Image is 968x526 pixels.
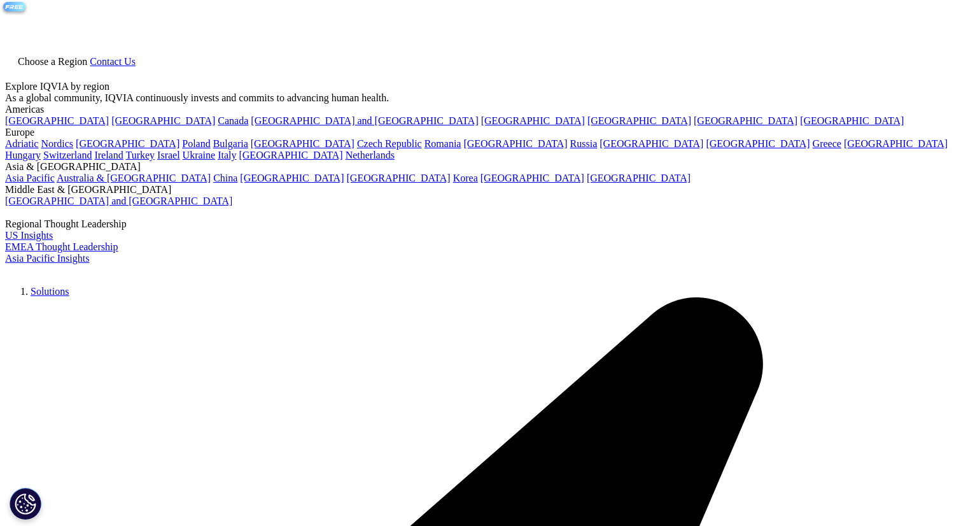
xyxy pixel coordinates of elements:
a: Turkey [125,150,155,160]
a: Solutions [31,286,69,297]
a: Australia & [GEOGRAPHIC_DATA] [57,173,211,183]
a: [GEOGRAPHIC_DATA] [239,150,342,160]
a: Korea [453,173,478,183]
a: Adriatic [5,138,38,149]
button: Cookie 设置 [10,488,41,520]
div: Americas [5,104,963,115]
a: [GEOGRAPHIC_DATA] [587,115,691,126]
div: Asia & [GEOGRAPHIC_DATA] [5,161,963,173]
a: [GEOGRAPHIC_DATA] [587,173,691,183]
a: [GEOGRAPHIC_DATA] [481,115,585,126]
a: [GEOGRAPHIC_DATA] [844,138,948,149]
a: Contact Us [90,56,136,67]
span: Choose a Region [18,56,87,67]
a: [GEOGRAPHIC_DATA] [800,115,904,126]
a: [GEOGRAPHIC_DATA] [347,173,451,183]
a: Asia Pacific Insights [5,253,89,264]
a: Switzerland [43,150,92,160]
a: Asia Pacific [5,173,55,183]
a: [GEOGRAPHIC_DATA] and [GEOGRAPHIC_DATA] [251,115,478,126]
a: [GEOGRAPHIC_DATA] [111,115,215,126]
a: Czech Republic [357,138,422,149]
a: [GEOGRAPHIC_DATA] [694,115,797,126]
a: Nordics [41,138,73,149]
a: [GEOGRAPHIC_DATA] [706,138,810,149]
a: [GEOGRAPHIC_DATA] [251,138,354,149]
a: [GEOGRAPHIC_DATA] [600,138,703,149]
a: Ukraine [183,150,216,160]
a: Italy [218,150,236,160]
a: [GEOGRAPHIC_DATA] [240,173,344,183]
a: Canada [218,115,248,126]
a: Poland [182,138,210,149]
a: [GEOGRAPHIC_DATA] [480,173,584,183]
a: Israel [157,150,180,160]
div: Europe [5,127,963,138]
a: US Insights [5,230,53,241]
a: Netherlands [346,150,395,160]
a: [GEOGRAPHIC_DATA] [463,138,567,149]
a: Russia [570,138,598,149]
div: As a global community, IQVIA continuously invests and commits to advancing human health. [5,92,963,104]
a: Bulgaria [213,138,248,149]
a: EMEA Thought Leadership [5,241,118,252]
a: [GEOGRAPHIC_DATA] [5,115,109,126]
a: [GEOGRAPHIC_DATA] and [GEOGRAPHIC_DATA] [5,195,232,206]
a: Ireland [94,150,123,160]
div: Middle East & [GEOGRAPHIC_DATA] [5,184,963,195]
a: Romania [424,138,461,149]
a: Greece [813,138,841,149]
a: Hungary [5,150,41,160]
a: [GEOGRAPHIC_DATA] [76,138,179,149]
div: Regional Thought Leadership [5,218,963,230]
div: Explore IQVIA by region [5,81,963,92]
a: China [213,173,237,183]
